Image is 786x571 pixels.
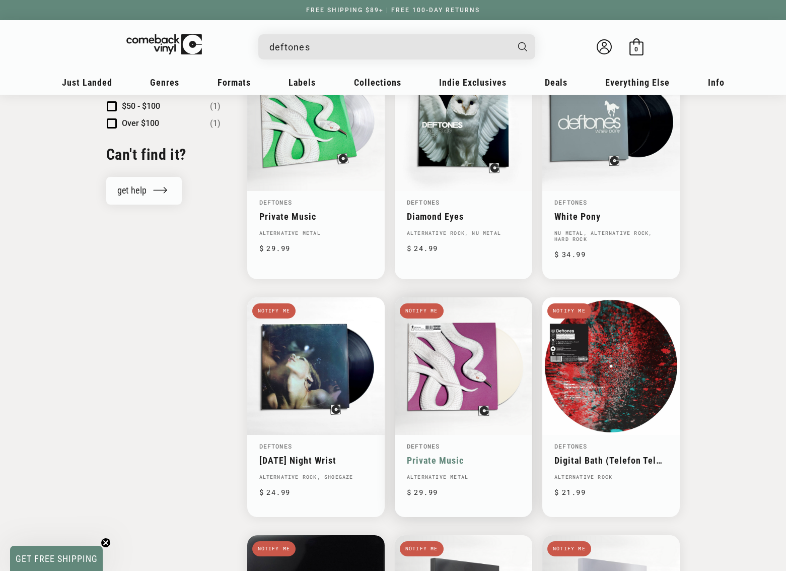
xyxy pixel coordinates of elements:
[258,34,535,59] div: Search
[407,198,440,206] a: Deftones
[407,211,520,222] a: Diamond Eyes
[554,455,668,466] a: Digital Bath (Telefon Tel Aviv Version) / Feiticeira (Arca Remix)
[708,77,725,88] span: Info
[122,101,160,111] span: $50 - $100
[10,546,103,571] div: GET FREE SHIPPINGClose teaser
[545,77,567,88] span: Deals
[259,455,373,466] a: [DATE] Night Wrist
[554,211,668,222] a: White Pony
[509,34,536,59] button: Search
[259,211,373,222] a: Private Music
[16,553,98,564] span: GET FREE SHIPPING
[554,198,588,206] a: Deftones
[218,77,251,88] span: Formats
[407,455,520,466] a: Private Music
[106,177,182,205] a: get help
[289,77,316,88] span: Labels
[296,7,490,14] a: FREE SHIPPING $89+ | FREE 100-DAY RETURNS
[210,117,221,130] span: Number of products: (1)
[554,442,588,450] a: Deftones
[210,100,221,112] span: Number of products: (1)
[122,118,159,128] span: Over $100
[62,77,112,88] span: Just Landed
[439,77,507,88] span: Indie Exclusives
[259,198,293,206] a: Deftones
[150,77,179,88] span: Genres
[605,77,670,88] span: Everything Else
[269,37,508,57] input: When autocomplete results are available use up and down arrows to review and enter to select
[634,45,638,53] span: 0
[354,77,401,88] span: Collections
[101,538,111,548] button: Close teaser
[259,442,293,450] a: Deftones
[407,442,440,450] a: Deftones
